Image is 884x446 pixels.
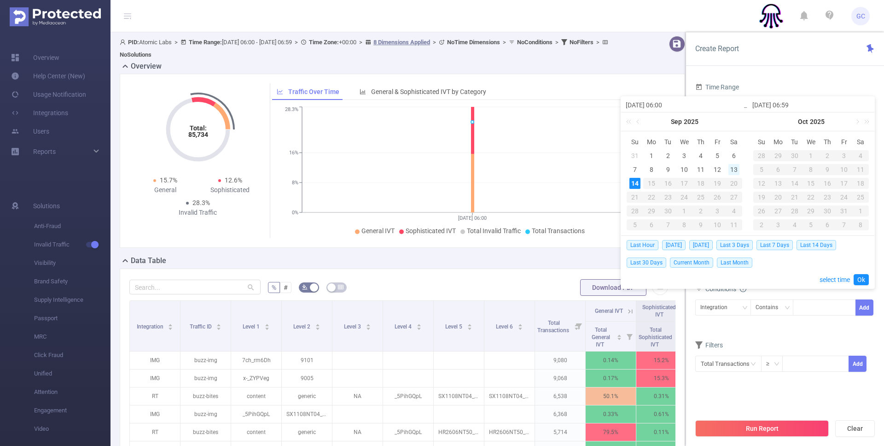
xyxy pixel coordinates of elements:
[852,178,869,189] div: 18
[360,88,366,95] i: icon: bar-chart
[517,39,552,46] b: No Conditions
[786,150,803,161] div: 30
[160,176,177,184] span: 15.7%
[34,328,110,346] span: MRC
[854,274,869,285] a: Ok
[836,218,852,232] td: November 7, 2025
[819,192,836,203] div: 23
[676,178,693,189] div: 17
[756,300,785,315] div: Contains
[709,219,726,230] div: 10
[643,205,660,217] div: 29
[786,218,803,232] td: November 4, 2025
[660,138,676,146] span: Tu
[726,190,742,204] td: September 27, 2025
[852,192,869,203] div: 25
[770,149,786,163] td: September 29, 2025
[198,185,263,195] div: Sophisticated
[819,178,836,189] div: 16
[430,39,439,46] span: >
[753,163,770,176] td: October 5, 2025
[852,149,869,163] td: October 4, 2025
[770,192,786,203] div: 20
[803,176,820,190] td: October 15, 2025
[852,176,869,190] td: October 18, 2025
[692,149,709,163] td: September 4, 2025
[643,135,660,149] th: Mon
[786,190,803,204] td: October 21, 2025
[447,39,500,46] b: No Time Dimensions
[849,356,867,372] button: Add
[627,190,643,204] td: September 21, 2025
[753,205,770,217] div: 26
[192,199,210,206] span: 28.3%
[753,178,770,189] div: 12
[726,219,742,230] div: 11
[532,227,585,235] span: Total Transactions
[836,150,852,161] div: 3
[663,164,674,175] div: 9
[766,356,776,371] div: ≥
[709,190,726,204] td: September 26, 2025
[709,192,726,203] div: 26
[726,163,742,176] td: September 13, 2025
[692,163,709,176] td: September 11, 2025
[700,300,734,315] div: Integration
[627,204,643,218] td: September 28, 2025
[753,149,770,163] td: September 28, 2025
[797,112,809,131] a: Oct
[189,124,206,132] tspan: Total:
[803,190,820,204] td: October 22, 2025
[803,178,820,189] div: 15
[716,240,753,250] span: Last 3 Days
[627,205,643,217] div: 28
[786,149,803,163] td: September 30, 2025
[836,164,852,175] div: 10
[309,39,339,46] b: Time Zone:
[803,204,820,218] td: October 29, 2025
[709,205,726,217] div: 3
[131,255,166,266] h2: Data Table
[770,190,786,204] td: October 20, 2025
[660,176,676,190] td: September 16, 2025
[712,164,723,175] div: 12
[670,112,683,131] a: Sep
[709,218,726,232] td: October 10, 2025
[34,235,110,254] span: Invalid Traffic
[836,163,852,176] td: October 10, 2025
[34,401,110,420] span: Engagement
[770,218,786,232] td: November 3, 2025
[819,164,836,175] div: 9
[660,135,676,149] th: Tue
[803,219,820,230] div: 5
[34,254,110,272] span: Visibility
[709,163,726,176] td: September 12, 2025
[676,192,693,203] div: 24
[786,219,803,230] div: 4
[34,346,110,364] span: Click Fraud
[284,284,288,291] span: #
[695,150,706,161] div: 4
[643,149,660,163] td: September 1, 2025
[803,163,820,176] td: October 8, 2025
[189,39,222,46] b: Time Range:
[277,88,283,95] i: icon: line-chart
[643,178,660,189] div: 15
[10,7,101,26] img: Protected Media
[663,150,674,161] div: 2
[692,138,709,146] span: Th
[129,280,261,294] input: Search...
[689,240,713,250] span: [DATE]
[803,164,820,175] div: 8
[770,163,786,176] td: October 6, 2025
[676,176,693,190] td: September 17, 2025
[726,135,742,149] th: Sat
[133,185,198,195] div: General
[726,149,742,163] td: September 6, 2025
[692,176,709,190] td: September 18, 2025
[34,309,110,328] span: Passport
[819,219,836,230] div: 6
[406,227,456,235] span: Sophisticated IVT
[753,190,770,204] td: October 19, 2025
[695,420,829,437] button: Run Report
